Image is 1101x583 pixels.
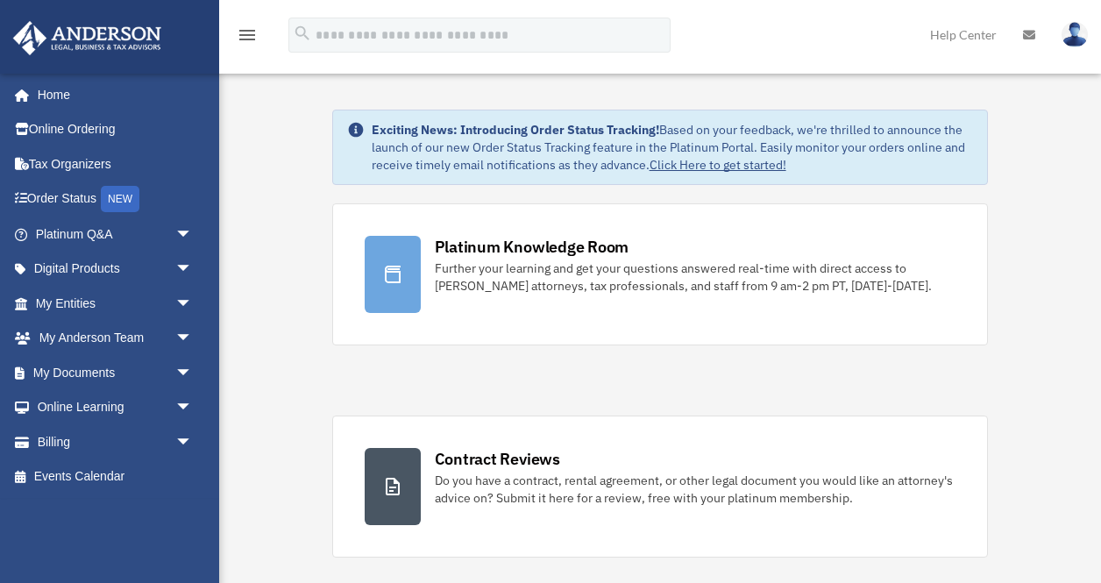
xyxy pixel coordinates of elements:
[12,217,219,252] a: Platinum Q&Aarrow_drop_down
[175,217,210,252] span: arrow_drop_down
[175,252,210,288] span: arrow_drop_down
[12,390,219,425] a: Online Learningarrow_drop_down
[175,355,210,391] span: arrow_drop_down
[1062,22,1088,47] img: User Pic
[332,203,989,345] a: Platinum Knowledge Room Further your learning and get your questions answered real-time with dire...
[101,186,139,212] div: NEW
[12,252,219,287] a: Digital Productsarrow_drop_down
[175,424,210,460] span: arrow_drop_down
[175,286,210,322] span: arrow_drop_down
[435,236,629,258] div: Platinum Knowledge Room
[12,286,219,321] a: My Entitiesarrow_drop_down
[372,121,974,174] div: Based on your feedback, we're thrilled to announce the launch of our new Order Status Tracking fe...
[12,77,210,112] a: Home
[237,25,258,46] i: menu
[293,24,312,43] i: search
[372,122,659,138] strong: Exciting News: Introducing Order Status Tracking!
[175,321,210,357] span: arrow_drop_down
[12,181,219,217] a: Order StatusNEW
[435,472,956,507] div: Do you have a contract, rental agreement, or other legal document you would like an attorney's ad...
[175,390,210,426] span: arrow_drop_down
[8,21,167,55] img: Anderson Advisors Platinum Portal
[12,424,219,459] a: Billingarrow_drop_down
[237,31,258,46] a: menu
[435,260,956,295] div: Further your learning and get your questions answered real-time with direct access to [PERSON_NAM...
[650,157,786,173] a: Click Here to get started!
[12,459,219,494] a: Events Calendar
[12,321,219,356] a: My Anderson Teamarrow_drop_down
[12,355,219,390] a: My Documentsarrow_drop_down
[435,448,560,470] div: Contract Reviews
[332,416,989,558] a: Contract Reviews Do you have a contract, rental agreement, or other legal document you would like...
[12,112,219,147] a: Online Ordering
[12,146,219,181] a: Tax Organizers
